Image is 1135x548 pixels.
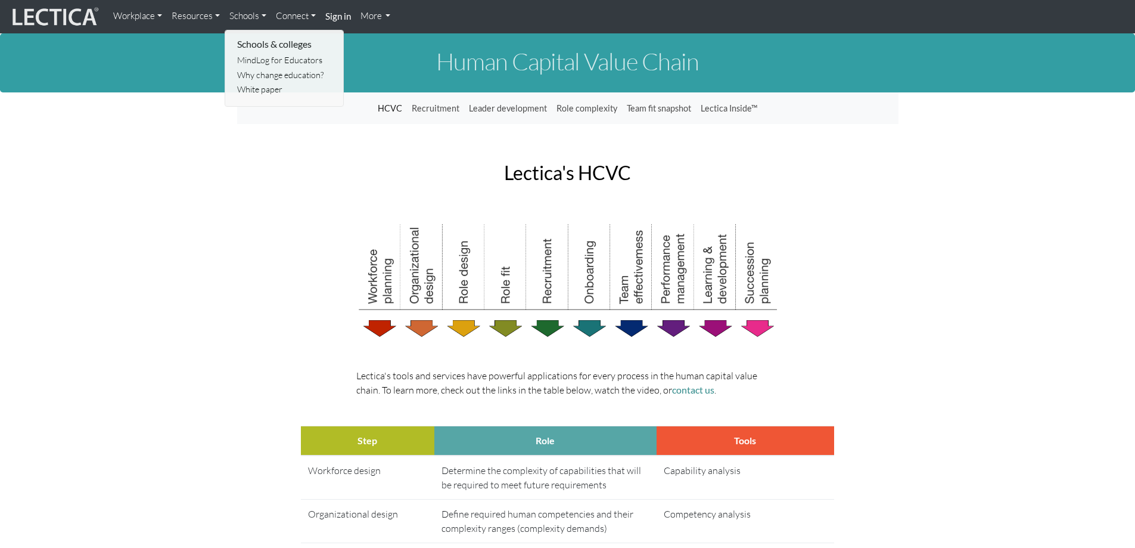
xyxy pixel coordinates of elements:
td: Workforce design [301,456,434,500]
a: More [356,5,396,28]
a: Resources [167,5,225,28]
a: Recruitment [407,97,464,120]
a: HCVC [373,97,407,120]
img: lecticalive [10,5,99,28]
a: Role complexity [552,97,622,120]
a: MindLog for Educators [234,53,335,68]
img: Human Capital Value Chain image [356,222,779,340]
a: Why change education? [234,68,335,83]
a: Leader development [464,97,552,120]
a: Workplace [108,5,167,28]
strong: Sign in [325,11,351,21]
th: Role [434,426,657,456]
td: Define required human competencies and their complexity ranges (complexity demands) [434,499,657,543]
li: Schools & colleges [234,35,335,53]
td: Competency analysis [657,499,834,543]
th: Tools [657,426,834,456]
h2: Lectica's HCVC [246,162,890,183]
a: Team fit snapshot [622,97,696,120]
td: Determine the complexity of capabilities that will be required to meet future requirements [434,456,657,500]
a: Connect [271,5,321,28]
p: Lectica's tools and services have powerful applications for every process in the human capital va... [356,369,779,397]
h1: Human Capital Value Chain [237,48,898,75]
th: Step [301,426,434,456]
a: Sign in [321,5,356,29]
a: White paper [234,82,335,97]
td: Organizational design [301,499,434,543]
a: Lectica Inside™ [696,97,762,120]
a: contact us [672,384,714,395]
a: Schools [225,5,271,28]
td: Capability analysis [657,456,834,500]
